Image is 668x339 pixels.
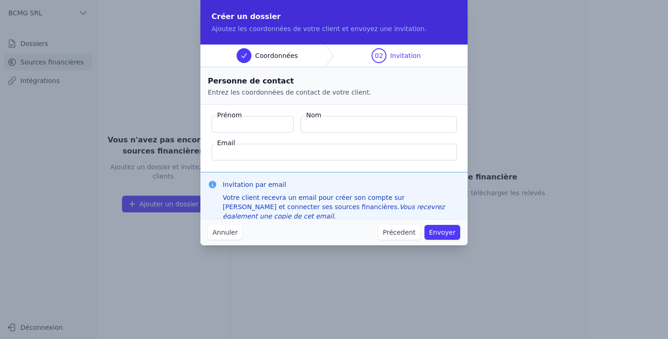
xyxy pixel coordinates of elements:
[375,51,383,60] span: 02
[212,11,456,22] h2: Créer un dossier
[215,138,237,147] label: Email
[208,75,460,88] h2: Personne de contact
[212,24,456,33] p: Ajoutez les coordonnées de votre client et envoyez une invitation.
[215,110,244,120] label: Prénom
[390,51,421,60] span: Invitation
[304,110,323,120] label: Nom
[424,225,460,240] button: Envoyer
[378,225,420,240] button: Précedent
[255,51,298,60] span: Coordonnées
[208,225,242,240] button: Annuler
[208,88,460,97] p: Entrez les coordonnées de contact de votre client.
[223,193,460,221] div: Votre client recevra un email pour créer son compte sur [PERSON_NAME] et connecter ses sources fi...
[223,180,460,189] h3: Invitation par email
[223,203,445,220] em: Vous recevrez également une copie de cet email.
[200,45,468,67] nav: Progress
